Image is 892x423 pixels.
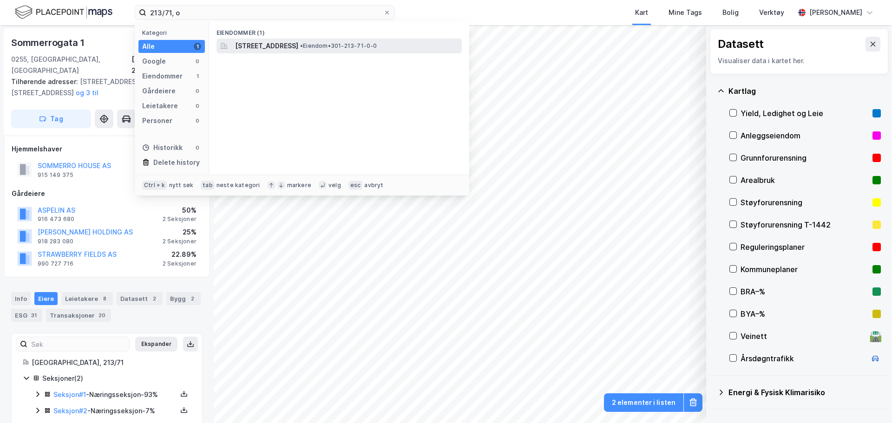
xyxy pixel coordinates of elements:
div: markere [287,182,311,189]
div: Mine Tags [669,7,702,18]
div: 2 [150,294,159,303]
div: esc [348,181,363,190]
div: 22.89% [163,249,197,260]
div: Kartlag [728,85,881,97]
div: Google [142,56,166,67]
div: 0255, [GEOGRAPHIC_DATA], [GEOGRAPHIC_DATA] [11,54,131,76]
div: Leietakere [61,292,113,305]
button: 2 elementer i listen [604,393,683,412]
div: Kategori [142,29,205,36]
div: avbryt [364,182,383,189]
div: tab [201,181,215,190]
div: 1 [194,43,201,50]
div: 2 Seksjoner [163,238,197,245]
div: Anleggseiendom [741,130,869,141]
input: Søk [27,337,129,351]
div: Transaksjoner [46,309,111,322]
div: Bygg [166,292,201,305]
div: 8 [100,294,109,303]
div: [GEOGRAPHIC_DATA], 213/71 [32,357,191,368]
div: - Næringsseksjon - 93% [53,389,177,400]
button: Tag [11,110,91,128]
span: Tilhørende adresser: [11,78,80,85]
div: 918 283 080 [38,238,73,245]
div: 0 [194,87,201,95]
div: BRA–% [741,286,869,297]
iframe: Chat Widget [846,378,892,423]
div: Datasett [718,37,764,52]
div: Kart [635,7,648,18]
div: Historikk [142,142,183,153]
div: Bolig [722,7,739,18]
div: BYA–% [741,308,869,319]
div: Støyforurensning T-1442 [741,219,869,230]
div: Info [11,292,31,305]
a: Seksjon#1 [53,390,86,398]
div: 0 [194,102,201,110]
span: [STREET_ADDRESS] [235,40,298,52]
div: 50% [163,205,197,216]
div: Grunnforurensning [741,152,869,163]
div: Verktøy [759,7,784,18]
div: Årsdøgntrafikk [741,353,866,364]
div: velg [328,182,341,189]
span: Eiendom • 301-213-71-0-0 [300,42,377,50]
div: ESG [11,309,42,322]
div: Eiere [34,292,58,305]
div: Støyforurensning [741,197,869,208]
div: Sommerrogata 1 [11,35,86,50]
div: [GEOGRAPHIC_DATA], 213/71 [131,54,203,76]
div: 2 [188,294,197,303]
input: Søk på adresse, matrikkel, gårdeiere, leietakere eller personer [146,6,383,20]
div: 2 Seksjoner [163,215,197,223]
div: Arealbruk [741,175,869,186]
div: Ctrl + k [142,181,167,190]
div: 1 [194,72,201,80]
div: Eiendommer [142,71,183,82]
button: Ekspander [135,337,177,351]
span: • [300,42,303,49]
div: 2 Seksjoner [163,260,197,267]
div: [STREET_ADDRESS], [STREET_ADDRESS] [11,76,195,98]
a: Seksjon#2 [53,407,87,415]
div: 🛣️ [869,330,882,342]
div: Leietakere [142,100,178,111]
div: 31 [29,311,39,320]
div: Yield, Ledighet og Leie [741,108,869,119]
div: Energi & Fysisk Klimarisiko [728,387,881,398]
div: Hjemmelshaver [12,143,202,155]
div: neste kategori [216,182,260,189]
div: nytt søk [169,182,194,189]
div: Eiendommer (1) [209,22,469,39]
div: 25% [163,227,197,238]
div: Personer [142,115,172,126]
div: Seksjoner ( 2 ) [42,373,191,384]
div: Reguleringsplaner [741,241,869,253]
div: 20 [97,311,107,320]
div: 0 [194,117,201,124]
div: [PERSON_NAME] [809,7,862,18]
div: Alle [142,41,155,52]
div: Delete history [153,157,200,168]
div: Kommuneplaner [741,264,869,275]
div: 0 [194,144,201,151]
div: 0 [194,58,201,65]
div: - Næringsseksjon - 7% [53,405,177,416]
div: Gårdeiere [142,85,176,97]
img: logo.f888ab2527a4732fd821a326f86c7f29.svg [15,4,112,20]
div: 916 473 680 [38,215,74,223]
div: Veinett [741,331,866,342]
div: 915 149 375 [38,171,73,179]
div: Visualiser data i kartet her. [718,55,880,66]
div: Datasett [117,292,163,305]
div: 990 727 716 [38,260,73,267]
div: Gårdeiere [12,188,202,199]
